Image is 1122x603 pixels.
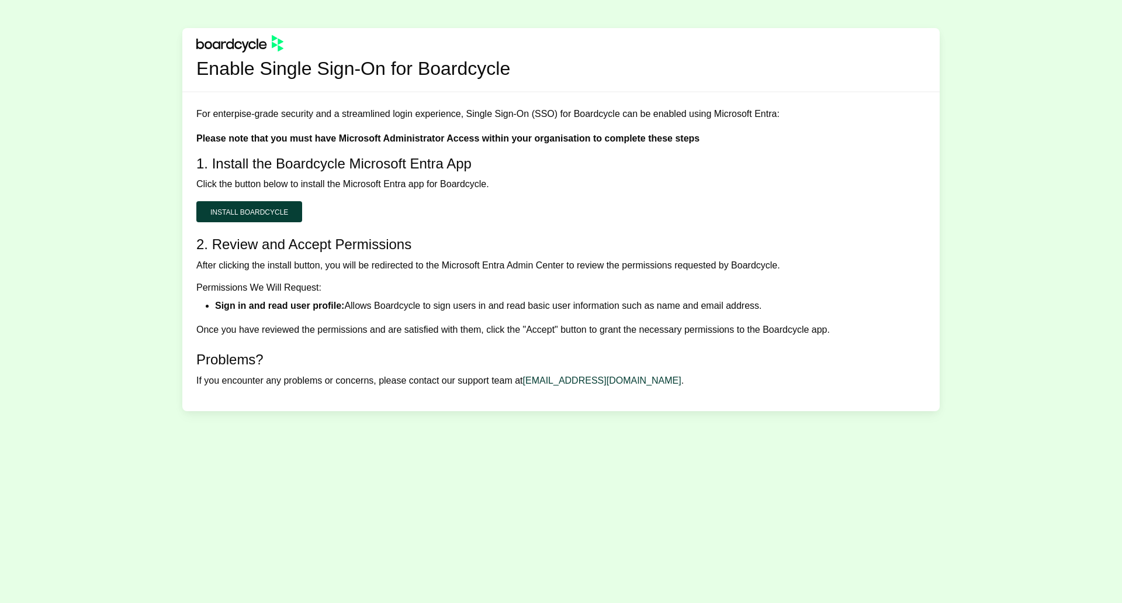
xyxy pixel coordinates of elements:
[215,301,344,311] strong: Sign in and read user profile:
[196,282,926,293] h6: Permissions We Will Request:
[196,236,926,253] h4: 2. Review and Accept Permissions
[196,57,926,80] h2: Enable Single Sign-On for Boardcycle
[196,258,926,273] p: After clicking the install button, you will be redirected to the Microsoft Entra Admin Center to ...
[196,133,699,143] b: Please note that you must have Microsoft Administrator Access within your organisation to complet...
[215,298,926,313] li: Allows Boardcycle to sign users in and read basic user information such as name and email address.
[196,156,926,173] h4: 1. Install the Boardcycle Microsoft Entra App
[523,375,681,385] a: [EMAIL_ADDRESS][DOMAIN_NAME]
[196,201,302,222] a: Install Boardcycle
[196,106,926,122] p: For enterpise-grade security and a streamlined login experience, Single Sign-On (SSO) for Boardcy...
[196,322,926,337] p: Once you have reviewed the permissions and are satisfied with them, click the "Accept" button to ...
[196,35,283,53] img: Boardcycle Logo
[196,352,926,368] h4: Problems?
[196,373,926,388] p: If you encounter any problems or concerns, please contact our support team at .
[196,177,926,192] p: Click the button below to install the Microsoft Entra app for Boardcycle.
